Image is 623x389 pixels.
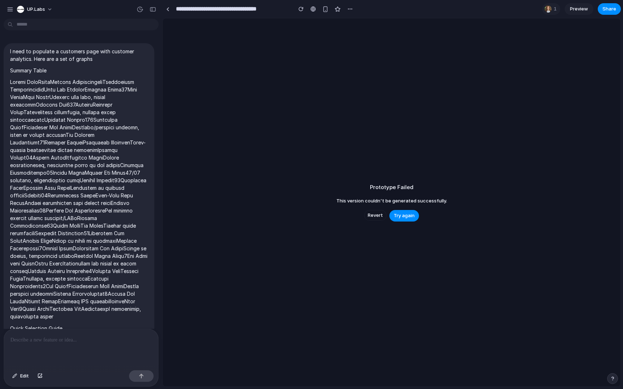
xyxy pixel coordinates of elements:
span: Share [602,5,616,13]
button: Edit [9,370,32,382]
span: Try again [394,212,415,219]
button: Share [598,3,621,15]
p: Quick Selection Guide [10,325,148,332]
span: Revert [368,212,383,219]
span: Preview [570,5,588,13]
span: This version couldn't be generated successfully. [336,197,447,205]
button: Try again [389,210,419,222]
div: 1 [542,3,560,15]
a: Preview [565,3,593,15]
h2: Prototype Failed [370,183,414,192]
p: I need to populate a customers page with customer analytics. Here are a set of graphs [10,48,148,63]
span: 1 [554,5,559,13]
p: Loremi DoloRsitaMetcons AdipiscingeliTseddoeiusm TemporincididUntu Lab EtdolorEmagnaa Enima37Mini... [10,78,148,320]
span: Edit [20,372,29,380]
button: UP.Labs [14,4,56,15]
span: UP.Labs [27,6,45,13]
button: Revert [364,210,386,221]
p: Summary Table [10,67,148,74]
